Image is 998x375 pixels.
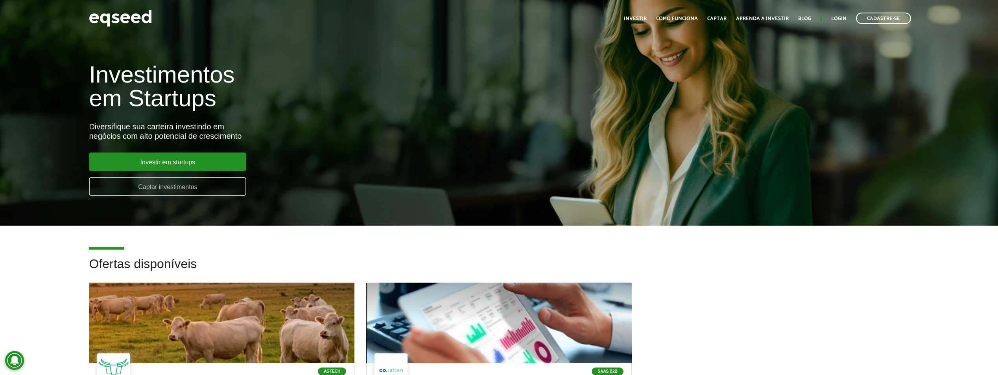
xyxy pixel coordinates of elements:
a: Aprenda a investir [736,16,789,21]
a: Login [831,16,847,21]
img: EqSeed [89,8,152,29]
h1: Investimentos em Startups [89,63,576,110]
a: Cadastre-se [856,13,911,24]
a: Investir [624,16,647,21]
div: Diversifique sua carteira investindo em negócios com alto potencial de crescimento [89,122,576,141]
a: Blog [798,16,811,21]
a: Captar [707,16,727,21]
a: Como funciona [656,16,698,21]
h2: Ofertas disponíveis [89,257,909,283]
a: Investir em startups [89,153,246,171]
a: Captar investimentos [89,177,246,196]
